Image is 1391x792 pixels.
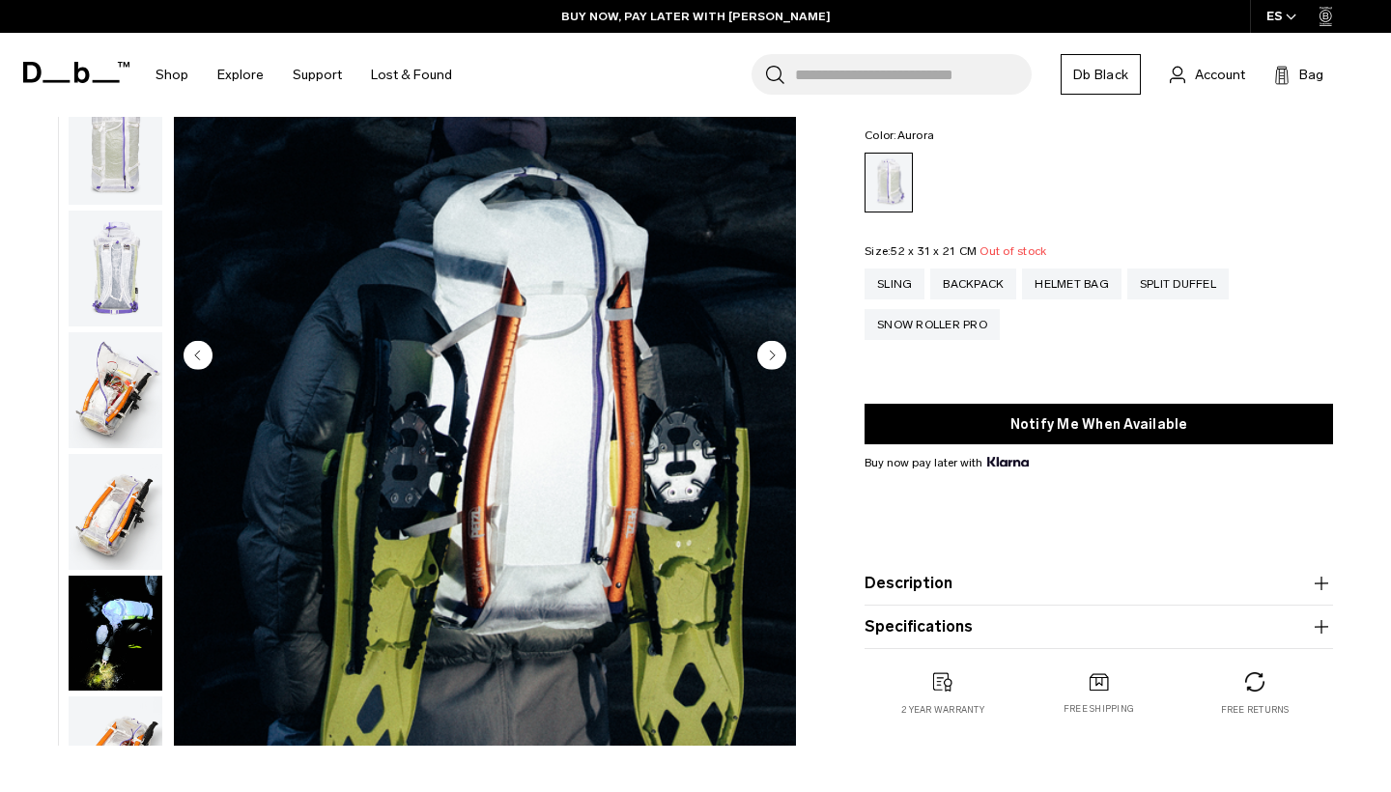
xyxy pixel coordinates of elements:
a: Split Duffel [1127,269,1229,299]
a: BUY NOW, PAY LATER WITH [PERSON_NAME] [561,8,831,25]
a: Sling [865,269,924,299]
a: Lost & Found [371,41,452,109]
a: Db Black [1061,54,1141,95]
span: Bag [1299,65,1323,85]
button: Weigh_Lighter_Backpack_25L_3.png [68,210,163,327]
a: Snow Roller Pro [865,309,1000,340]
img: Weigh Lighter Backpack 25L Aurora [69,576,162,692]
img: Weigh_Lighter_Backpack_25L_3.png [69,211,162,326]
button: Bag [1274,63,1323,86]
a: Helmet Bag [1022,269,1121,299]
img: {"height" => 20, "alt" => "Klarna"} [987,457,1029,467]
a: Account [1170,63,1245,86]
p: Free shipping [1064,703,1134,717]
img: Weigh_Lighter_Backpack_25L_5.png [69,454,162,570]
span: 52 x 31 x 21 CM [891,244,977,258]
a: Support [293,41,342,109]
button: Weigh_Lighter_Backpack_25L_4.png [68,331,163,449]
a: Aurora [865,153,913,212]
button: Weigh_Lighter_Backpack_25L_5.png [68,453,163,571]
a: Explore [217,41,264,109]
button: Specifications [865,615,1333,638]
nav: Main Navigation [141,33,467,117]
button: Description [865,572,1333,595]
span: Account [1195,65,1245,85]
img: Weigh_Lighter_Backpack_25L_2.png [69,90,162,206]
p: 2 year warranty [901,703,984,717]
span: Buy now pay later with [865,454,1029,471]
button: Next slide [757,340,786,373]
a: Backpack [930,269,1016,299]
button: Weigh Lighter Backpack 25L Aurora [68,575,163,693]
button: Weigh_Lighter_Backpack_25L_2.png [68,89,163,207]
span: Out of stock [979,244,1046,258]
img: Weigh_Lighter_Backpack_25L_4.png [69,332,162,448]
p: Free returns [1221,703,1290,717]
a: Shop [156,41,188,109]
legend: Size: [865,245,1046,257]
span: Aurora [897,128,935,142]
button: Notify Me When Available [865,404,1333,444]
legend: Color: [865,129,934,141]
button: Previous slide [184,340,213,373]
